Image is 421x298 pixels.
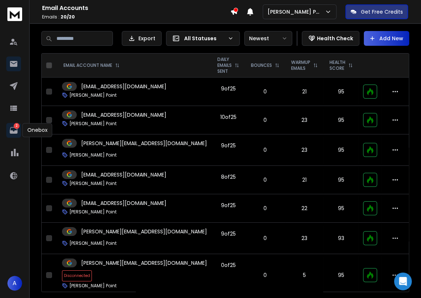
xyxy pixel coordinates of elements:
[221,230,236,237] div: 9 of 25
[285,254,324,297] td: 5
[184,35,225,42] p: All Statuses
[221,261,236,269] div: 0 of 25
[69,209,117,215] p: [PERSON_NAME] Point
[69,181,117,186] p: [PERSON_NAME] Point
[291,59,310,71] p: WARMUP EMAILS
[7,276,22,291] button: A
[42,14,230,20] p: Emails :
[81,83,166,90] p: [EMAIL_ADDRESS][DOMAIN_NAME]
[285,106,324,134] td: 23
[69,92,117,98] p: [PERSON_NAME] Point
[42,4,230,13] h1: Email Accounts
[268,8,325,16] p: [PERSON_NAME] Point
[249,88,281,95] p: 0
[61,14,75,20] span: 20 / 20
[285,194,324,223] td: 22
[7,7,22,21] img: logo
[345,4,408,19] button: Get Free Credits
[251,62,272,68] p: BOUNCES
[317,35,353,42] p: Health Check
[249,234,281,242] p: 0
[285,223,324,254] td: 23
[249,176,281,184] p: 0
[221,173,236,181] div: 8 of 25
[63,62,120,68] div: EMAIL ACCOUNT NAME
[81,259,207,267] p: [PERSON_NAME][EMAIL_ADDRESS][DOMAIN_NAME]
[62,270,92,281] span: Disconnected
[324,78,359,106] td: 95
[249,116,281,124] p: 0
[285,134,324,166] td: 23
[324,106,359,134] td: 95
[69,121,117,127] p: [PERSON_NAME] Point
[329,59,345,71] p: HEALTH SCORE
[81,199,166,207] p: [EMAIL_ADDRESS][DOMAIN_NAME]
[122,31,162,46] button: Export
[14,123,20,129] p: 2
[324,254,359,297] td: 95
[220,113,237,121] div: 10 of 25
[81,228,207,235] p: [PERSON_NAME][EMAIL_ADDRESS][DOMAIN_NAME]
[221,142,236,149] div: 9 of 25
[285,78,324,106] td: 21
[6,123,21,138] a: 2
[23,123,52,137] div: Onebox
[324,166,359,194] td: 95
[81,140,207,147] p: [PERSON_NAME][EMAIL_ADDRESS][DOMAIN_NAME]
[69,240,117,246] p: [PERSON_NAME] Point
[69,283,117,289] p: [PERSON_NAME] Point
[249,271,281,279] p: 0
[69,152,117,158] p: [PERSON_NAME] Point
[221,202,236,209] div: 9 of 25
[324,134,359,166] td: 95
[361,8,403,16] p: Get Free Credits
[221,85,236,92] div: 9 of 25
[244,31,292,46] button: Newest
[324,194,359,223] td: 95
[249,146,281,154] p: 0
[324,223,359,254] td: 93
[394,273,412,290] div: Open Intercom Messenger
[81,171,166,178] p: [EMAIL_ADDRESS][DOMAIN_NAME]
[364,31,409,46] button: Add New
[81,111,166,119] p: [EMAIL_ADDRESS][DOMAIN_NAME]
[302,31,359,46] button: Health Check
[217,56,232,74] p: DAILY EMAILS SENT
[249,205,281,212] p: 0
[285,166,324,194] td: 21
